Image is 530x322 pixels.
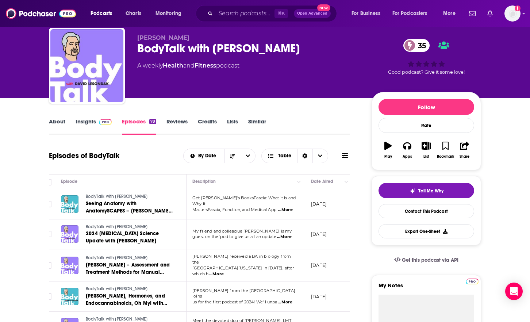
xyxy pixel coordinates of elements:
button: Column Actions [295,177,303,186]
span: ...More [209,271,224,277]
a: [PERSON_NAME], Hormones, and Endocannabinoids, Oh My! with [PERSON_NAME] [86,292,173,307]
span: Podcasts [91,8,112,19]
h1: Episodes of BodyTalk [49,151,119,160]
span: 2024 [MEDICAL_DATA] Science Update with [PERSON_NAME] [86,230,159,244]
div: 35Good podcast? Give it some love! [372,34,481,80]
div: Apps [403,154,412,159]
span: us for the first podcast of 2024! We'll unpa [192,299,277,304]
div: Search podcasts, credits, & more... [203,5,344,22]
button: open menu [346,8,389,19]
img: Podchaser Pro [466,279,479,284]
a: Show notifications dropdown [466,7,479,20]
a: Credits [198,118,217,135]
a: Pro website [466,277,479,284]
span: For Business [352,8,380,19]
span: More [443,8,456,19]
span: Get this podcast via API [402,257,458,263]
a: 2024 [MEDICAL_DATA] Science Update with [PERSON_NAME] [86,230,173,245]
div: List [423,154,429,159]
span: guest on the 'pod to give us all an update [192,234,276,239]
a: Get this podcast via API [388,251,464,269]
button: Column Actions [342,177,351,186]
p: [DATE] [311,201,327,207]
a: Episodes78 [122,118,156,135]
div: Sort Direction [297,149,312,163]
a: [PERSON_NAME] – Assessment and Treatment Methods for Manual Therapists [86,261,173,276]
a: Contact This Podcast [379,204,474,218]
div: Description [192,177,216,186]
img: BodyTalk with David Lesondak [50,29,123,102]
span: Open Advanced [297,12,327,15]
span: BodyTalk with [PERSON_NAME] [86,224,148,229]
span: [PERSON_NAME] from the [GEOGRAPHIC_DATA] joins [192,288,295,299]
button: Show profile menu [504,5,521,22]
a: About [49,118,65,135]
span: Charts [126,8,141,19]
span: ...More [278,207,293,213]
a: Health [163,62,183,69]
button: List [417,137,436,163]
div: Episode [61,177,77,186]
span: New [317,4,330,11]
span: [PERSON_NAME] [137,34,189,41]
a: Fitness [195,62,216,69]
button: open menu [85,8,122,19]
img: tell me why sparkle [410,188,415,194]
span: Seeing Anatomy with AnatomySCAPES – [PERSON_NAME] and [PERSON_NAME] [86,200,173,221]
div: Date Aired [311,177,333,186]
button: Bookmark [436,137,455,163]
span: 35 [411,39,430,52]
div: 78 [149,119,156,124]
span: Get [PERSON_NAME]'s BooksFascia: What it is and Why it [192,195,296,206]
img: Podchaser - Follow, Share and Rate Podcasts [6,7,76,20]
span: Good podcast? Give it some love! [388,69,465,75]
a: Charts [121,8,146,19]
span: My friend and colleague [PERSON_NAME] is my [192,229,292,234]
span: Toggle select row [45,293,51,300]
span: Logged in as nitabasu [504,5,521,22]
span: BodyTalk with [PERSON_NAME] [86,317,148,322]
span: Table [278,153,291,158]
span: [PERSON_NAME] – Assessment and Treatment Methods for Manual Therapists [86,262,170,283]
a: BodyTalk with [PERSON_NAME] [86,224,173,230]
a: BodyTalk with [PERSON_NAME] [86,286,173,292]
button: open menu [150,8,191,19]
p: [DATE] [311,231,327,237]
button: Sort Direction [224,149,240,163]
button: Play [379,137,397,163]
div: A weekly podcast [137,61,239,70]
button: open menu [184,153,225,158]
span: ⌘ K [274,9,288,18]
span: ...More [278,299,292,305]
span: MattersFascia, Function, and Medical Appl [192,207,277,212]
a: Seeing Anatomy with AnatomySCAPES – [PERSON_NAME] and [PERSON_NAME] [86,200,173,215]
a: Reviews [166,118,188,135]
p: [DATE] [311,294,327,300]
input: Search podcasts, credits, & more... [216,8,274,19]
button: Open AdvancedNew [294,9,331,18]
span: Toggle select row [45,201,51,207]
button: tell me why sparkleTell Me Why [379,183,474,198]
span: [PERSON_NAME] received a BA in biology from the [192,254,291,265]
span: BodyTalk with [PERSON_NAME] [86,286,148,291]
button: open menu [388,8,438,19]
a: BodyTalk with [PERSON_NAME] [86,255,173,261]
button: Share [455,137,474,163]
div: Rate [379,118,474,133]
button: Follow [379,99,474,115]
button: Apps [397,137,416,163]
p: [DATE] [311,262,327,268]
div: Bookmark [437,154,454,159]
span: For Podcasters [392,8,427,19]
span: [GEOGRAPHIC_DATA][US_STATE] in [DATE], after which h [192,265,294,276]
img: Podchaser Pro [99,119,112,125]
span: Toggle select row [45,231,51,237]
h2: Choose List sort [183,149,256,163]
button: open menu [438,8,465,19]
a: InsightsPodchaser Pro [76,118,112,135]
a: Lists [227,118,238,135]
div: Share [460,154,469,159]
span: Monitoring [155,8,181,19]
span: and [183,62,195,69]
